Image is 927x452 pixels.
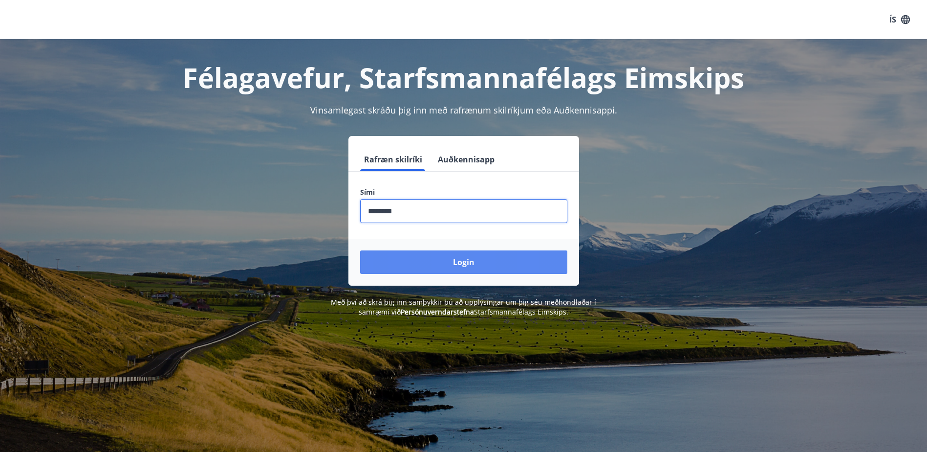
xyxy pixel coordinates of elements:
button: Rafræn skilríki [360,148,426,171]
button: Login [360,250,567,274]
button: Auðkennisapp [434,148,498,171]
label: Sími [360,187,567,197]
a: Persónuverndarstefna [401,307,474,316]
span: Með því að skrá þig inn samþykkir þú að upplýsingar um þig séu meðhöndlaðar í samræmi við Starfsm... [331,297,596,316]
button: ÍS [884,11,915,28]
span: Vinsamlegast skráðu þig inn með rafrænum skilríkjum eða Auðkennisappi. [310,104,617,116]
h1: Félagavefur, Starfsmannafélags Eimskips [124,59,804,96]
